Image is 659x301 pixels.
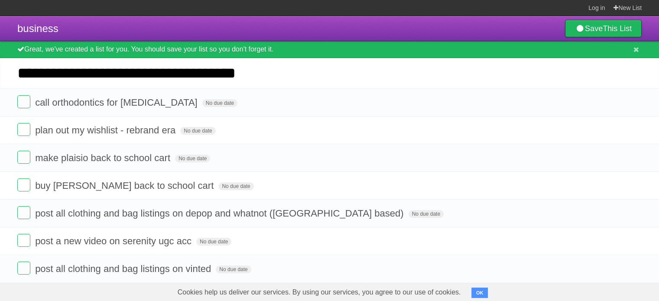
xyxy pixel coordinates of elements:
[565,20,642,37] a: SaveThis List
[216,265,251,273] span: No due date
[35,263,213,274] span: post all clothing and bag listings on vinted
[17,151,30,164] label: Done
[35,208,406,219] span: post all clothing and bag listings on depop and whatnot ([GEOGRAPHIC_DATA] based)
[175,155,210,162] span: No due date
[17,206,30,219] label: Done
[35,152,172,163] span: make plaisio back to school cart
[471,288,488,298] button: OK
[218,182,253,190] span: No due date
[17,262,30,275] label: Done
[17,123,30,136] label: Done
[35,125,178,136] span: plan out my wishlist - rebrand era
[169,284,470,301] span: Cookies help us deliver our services. By using our services, you agree to our use of cookies.
[35,180,216,191] span: buy [PERSON_NAME] back to school cart
[196,238,231,246] span: No due date
[17,95,30,108] label: Done
[35,236,194,246] span: post a new video on serenity ugc acc
[17,23,58,34] span: business
[17,178,30,191] label: Done
[409,210,444,218] span: No due date
[603,24,632,33] b: This List
[202,99,237,107] span: No due date
[180,127,215,135] span: No due date
[35,97,200,108] span: call orthodontics for [MEDICAL_DATA]
[17,234,30,247] label: Done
